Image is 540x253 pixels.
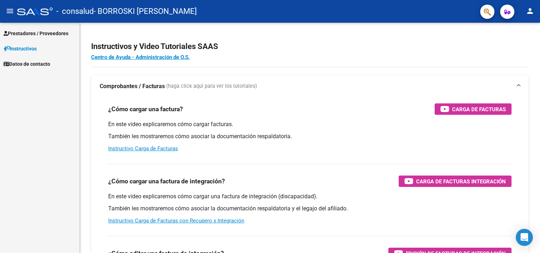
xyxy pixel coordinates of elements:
[91,40,529,53] h2: Instructivos y Video Tutoriales SAAS
[91,54,190,60] a: Centro de Ayuda - Administración de O.S.
[108,217,244,224] a: Instructivo Carga de Facturas con Recupero x Integración
[108,120,512,128] p: En este video explicaremos cómo cargar facturas.
[108,104,183,114] h3: ¿Cómo cargar una factura?
[108,133,512,140] p: También les mostraremos cómo asociar la documentación respaldatoria.
[526,7,534,15] mat-icon: person
[435,103,512,115] button: Carga de Facturas
[91,75,529,98] mat-expansion-panel-header: Comprobantes / Facturas (haga click aquí para ver los tutoriales)
[452,105,506,114] span: Carga de Facturas
[6,7,14,15] mat-icon: menu
[56,4,94,19] span: - consalud
[516,229,533,246] div: Open Intercom Messenger
[4,29,68,37] span: Prestadores / Proveedores
[94,4,197,19] span: - BORROSKI [PERSON_NAME]
[108,176,225,186] h3: ¿Cómo cargar una factura de integración?
[166,82,257,90] span: (haga click aquí para ver los tutoriales)
[416,177,506,186] span: Carga de Facturas Integración
[108,193,512,200] p: En este video explicaremos cómo cargar una factura de integración (discapacidad).
[108,205,512,212] p: También les mostraremos cómo asociar la documentación respaldatoria y el legajo del afiliado.
[399,176,512,187] button: Carga de Facturas Integración
[4,45,37,53] span: Instructivos
[108,145,178,152] a: Instructivo Carga de Facturas
[100,82,165,90] strong: Comprobantes / Facturas
[4,60,50,68] span: Datos de contacto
